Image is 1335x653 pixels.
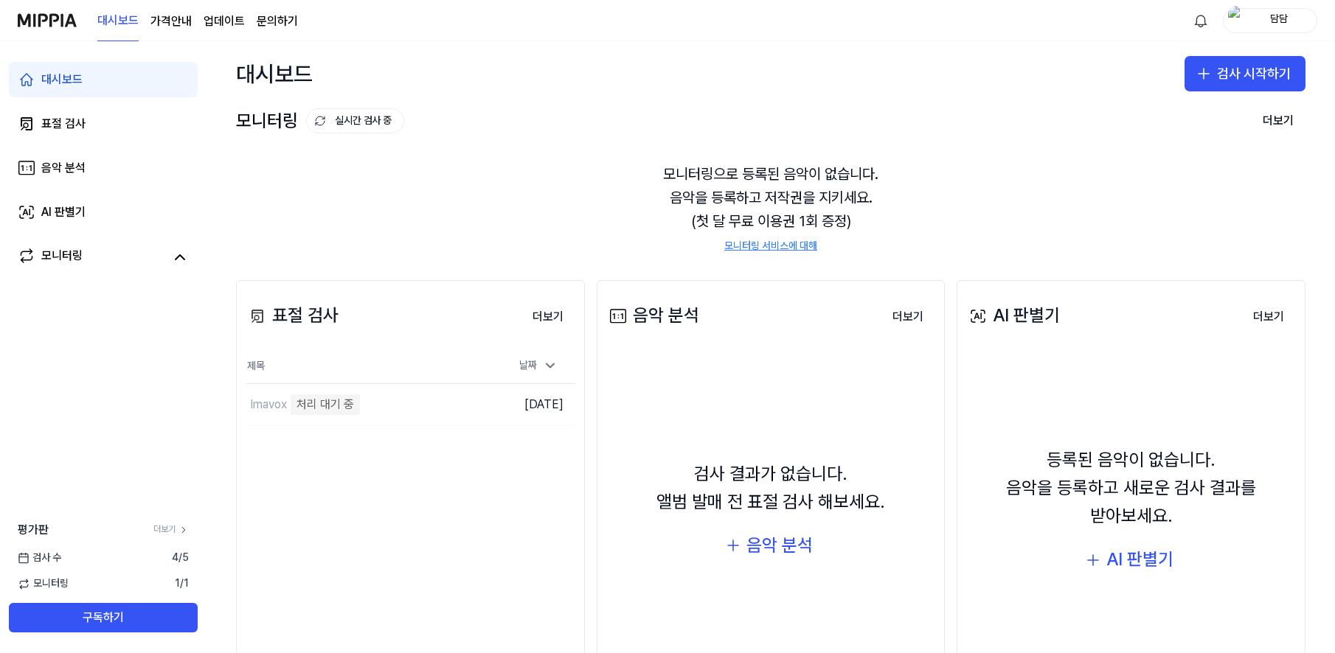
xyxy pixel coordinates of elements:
div: 날짜 [513,354,564,377]
a: 가격안내 [150,13,192,30]
button: 더보기 [881,302,935,332]
div: 담담 [1250,12,1308,28]
img: 알림 [1192,12,1210,29]
td: [DATE] [493,384,575,426]
button: 검사 시작하기 [1185,56,1305,91]
a: AI 판별기 [9,195,198,230]
span: 검사 수 [18,551,61,565]
a: 문의하기 [257,13,298,30]
div: AI 판별기 [41,203,86,221]
div: AI 판별기 [966,301,1060,329]
a: 대시보드 [9,62,198,97]
button: 더보기 [1241,302,1296,332]
a: 더보기 [1241,301,1296,332]
div: Imavox [250,396,287,413]
a: 더보기 [153,523,189,536]
a: 표절 검사 [9,106,198,142]
button: 실시간 검사 중 [306,108,404,133]
button: 더보기 [521,302,575,332]
div: 검사 결과가 없습니다. 앨범 발매 전 표절 검사 해보세요. [656,460,885,517]
a: 더보기 [881,301,935,332]
div: 모니터링으로 등록된 음악이 없습니다. 음악을 등록하고 저작권을 지키세요. (첫 달 무료 이용권 1회 증정) [236,144,1305,271]
button: 음악 분석 [714,528,828,563]
button: 구독하기 [9,603,198,632]
span: 1 / 1 [175,576,189,591]
button: AI 판별기 [1074,542,1188,578]
img: profile [1228,6,1246,35]
div: 대시보드 [41,71,83,88]
div: 등록된 음악이 없습니다. 음악을 등록하고 새로운 검사 결과를 받아보세요. [966,446,1296,531]
div: 음악 분석 [746,531,813,559]
div: AI 판별기 [1106,545,1173,573]
button: profile담담 [1223,8,1317,33]
a: 업데이트 [204,13,245,30]
th: 제목 [246,349,493,384]
div: 음악 분석 [606,301,699,329]
button: 더보기 [1251,106,1305,136]
a: 모니터링 [18,247,165,268]
a: 더보기 [521,301,575,332]
div: 대시보드 [236,56,313,91]
span: 평가판 [18,521,49,539]
a: 대시보드 [97,1,139,41]
span: 4 / 5 [172,551,189,565]
div: 표절 검사 [41,115,86,133]
span: 모니터링 [18,576,69,591]
div: 모니터링 [41,247,83,268]
a: 모니터링 서비스에 대해 [724,239,817,254]
div: 모니터링 [236,107,404,135]
a: 음악 분석 [9,150,198,186]
div: 음악 분석 [41,159,86,177]
div: 처리 대기 중 [291,394,360,415]
div: 표절 검사 [246,301,339,329]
